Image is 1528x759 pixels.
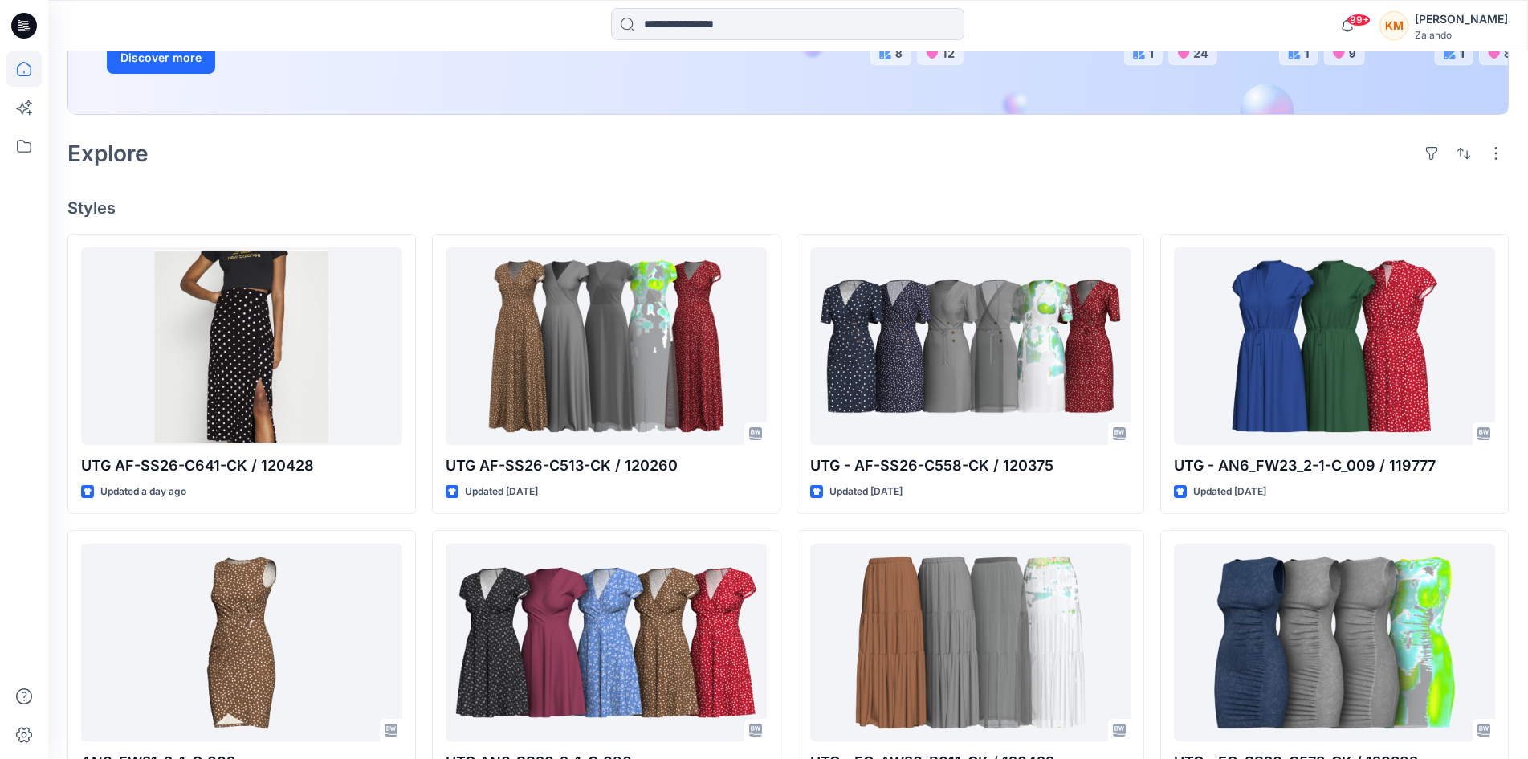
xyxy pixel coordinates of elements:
div: [PERSON_NAME] [1415,10,1508,29]
a: UTG - AF-SS26-C558-CK / 120375 [810,247,1131,445]
p: Updated [DATE] [1193,484,1266,500]
div: Zalando [1415,29,1508,41]
a: UTG - EO-AW26-B011-CK / 120422 [810,544,1131,741]
a: UTG - AN6_FW23_2-1-C_009 / 119777 [1174,247,1495,445]
a: Discover more [107,42,468,74]
a: UTG AF-SS26-C513-CK / 120260 [446,247,767,445]
a: AN6_FW21_2-1-C_009 [81,544,402,741]
button: Discover more [107,42,215,74]
a: UTG AF-SS26-C641-CK / 120428 [81,247,402,445]
h2: Explore [67,141,149,166]
p: UTG AF-SS26-C641-CK / 120428 [81,455,402,477]
p: Updated [DATE] [465,484,538,500]
a: UTG AN6_SS20_2-1-C_086 [446,544,767,741]
p: Updated a day ago [100,484,186,500]
div: KM [1379,11,1408,40]
a: UTG - EO-SS26-C573-CK / 120382 [1174,544,1495,741]
span: 99+ [1347,14,1371,27]
p: UTG AF-SS26-C513-CK / 120260 [446,455,767,477]
p: UTG - AN6_FW23_2-1-C_009 / 119777 [1174,455,1495,477]
p: Updated [DATE] [829,484,903,500]
p: UTG - AF-SS26-C558-CK / 120375 [810,455,1131,477]
h4: Styles [67,198,1509,218]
